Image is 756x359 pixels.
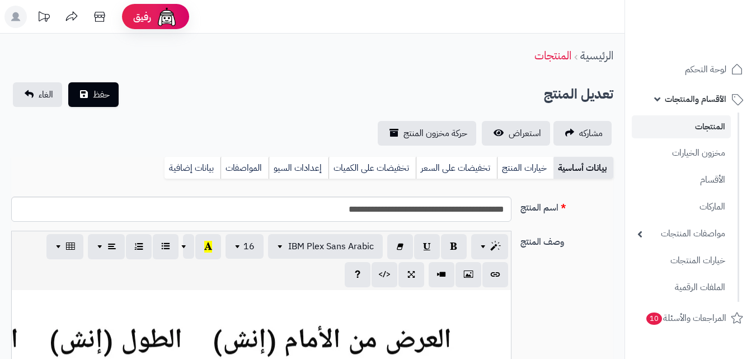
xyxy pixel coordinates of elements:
[632,195,731,219] a: الماركات
[580,47,613,64] a: الرئيسية
[632,56,749,83] a: لوحة التحكم
[553,121,612,146] a: مشاركه
[544,83,613,106] h2: تعديل المنتج
[632,305,749,332] a: المراجعات والأسئلة10
[497,157,553,179] a: خيارات المنتج
[632,276,731,300] a: الملفات الرقمية
[13,82,62,107] a: الغاء
[68,82,119,107] button: حفظ
[268,234,383,259] button: IBM Plex Sans Arabic
[93,88,110,101] span: حفظ
[509,127,541,140] span: استعراض
[646,313,662,325] span: 10
[632,249,731,273] a: خيارات المنتجات
[328,157,416,179] a: تخفيضات على الكميات
[685,62,726,77] span: لوحة التحكم
[632,115,731,138] a: المنتجات
[516,197,618,215] label: اسم المنتج
[226,234,264,259] button: 16
[165,157,220,179] a: بيانات إضافية
[534,47,571,64] a: المنتجات
[632,168,731,192] a: الأقسام
[378,121,476,146] a: حركة مخزون المنتج
[30,6,58,31] a: تحديثات المنصة
[632,141,731,165] a: مخزون الخيارات
[243,240,255,253] span: 16
[482,121,550,146] a: استعراض
[516,231,618,249] label: وصف المنتج
[416,157,497,179] a: تخفيضات على السعر
[39,88,53,101] span: الغاء
[156,6,178,28] img: ai-face.png
[665,91,726,107] span: الأقسام والمنتجات
[645,310,726,326] span: المراجعات والأسئلة
[269,157,328,179] a: إعدادات السيو
[220,157,269,179] a: المواصفات
[579,127,603,140] span: مشاركه
[288,240,374,253] span: IBM Plex Sans Arabic
[680,30,745,54] img: logo-2.png
[133,10,151,24] span: رفيق
[632,222,731,246] a: مواصفات المنتجات
[553,157,613,179] a: بيانات أساسية
[403,127,467,140] span: حركة مخزون المنتج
